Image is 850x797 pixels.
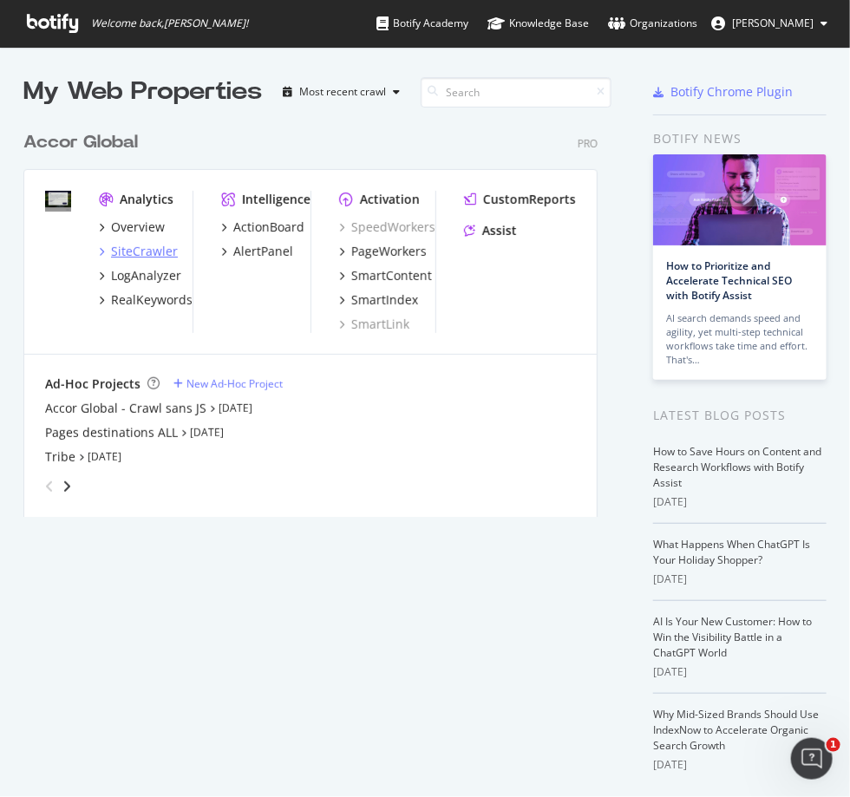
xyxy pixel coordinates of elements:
a: How to Save Hours on Content and Research Workflows with Botify Assist [653,444,821,490]
div: Botify news [653,129,827,148]
div: [DATE] [653,664,827,680]
div: New Ad-Hoc Project [186,376,283,391]
div: Organizations [608,15,697,32]
div: SmartContent [351,267,432,284]
div: Accor Global [23,130,138,155]
a: SmartIndex [339,291,418,309]
div: My Web Properties [23,75,262,109]
a: AI Is Your New Customer: How to Win the Visibility Battle in a ChatGPT World [653,614,812,660]
a: PageWorkers [339,243,427,260]
div: AI search demands speed and agility, yet multi-step technical workflows take time and effort. Tha... [666,311,814,367]
div: CustomReports [483,191,576,208]
div: Botify Chrome Plugin [670,83,793,101]
a: SmartLink [339,316,409,333]
a: Accor Global [23,130,145,155]
a: What Happens When ChatGPT Is Your Holiday Shopper? [653,537,810,567]
a: Tribe [45,448,75,466]
div: Activation [360,191,420,208]
span: Candice Cugnot [732,16,814,30]
div: AlertPanel [233,243,293,260]
div: Latest Blog Posts [653,406,827,425]
iframe: Intercom live chat [791,738,833,780]
a: SiteCrawler [99,243,178,260]
div: grid [23,109,611,517]
a: Why Mid-Sized Brands Should Use IndexNow to Accelerate Organic Search Growth [653,707,819,753]
div: Overview [111,219,165,236]
a: [DATE] [190,425,224,440]
a: New Ad-Hoc Project [173,376,283,391]
div: angle-right [61,478,73,495]
a: Overview [99,219,165,236]
div: SmartIndex [351,291,418,309]
div: angle-left [38,473,61,500]
div: Ad-Hoc Projects [45,376,141,393]
a: LogAnalyzer [99,267,181,284]
button: [PERSON_NAME] [697,10,841,37]
img: How to Prioritize and Accelerate Technical SEO with Botify Assist [653,154,827,245]
a: Accor Global - Crawl sans JS [45,400,206,417]
div: [DATE] [653,757,827,773]
a: ActionBoard [221,219,304,236]
a: Pages destinations ALL [45,424,178,441]
a: AlertPanel [221,243,293,260]
a: [DATE] [88,449,121,464]
a: SmartContent [339,267,432,284]
div: SiteCrawler [111,243,178,260]
a: How to Prioritize and Accelerate Technical SEO with Botify Assist [666,258,792,303]
img: all.accor.com [45,191,71,212]
div: Knowledge Base [487,15,589,32]
input: Search [421,77,611,108]
a: [DATE] [219,401,252,415]
div: Assist [482,222,517,239]
div: Most recent crawl [299,87,386,97]
a: Botify Chrome Plugin [653,83,793,101]
a: Assist [464,222,517,239]
button: Most recent crawl [276,78,407,106]
div: Botify Academy [376,15,468,32]
span: 1 [827,738,840,752]
div: Pro [578,136,598,151]
div: [DATE] [653,494,827,510]
a: RealKeywords [99,291,193,309]
div: [DATE] [653,572,827,587]
a: CustomReports [464,191,576,208]
div: PageWorkers [351,243,427,260]
div: ActionBoard [233,219,304,236]
span: Welcome back, [PERSON_NAME] ! [91,16,248,30]
a: SpeedWorkers [339,219,435,236]
div: Analytics [120,191,173,208]
div: LogAnalyzer [111,267,181,284]
div: Intelligence [242,191,311,208]
div: RealKeywords [111,291,193,309]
